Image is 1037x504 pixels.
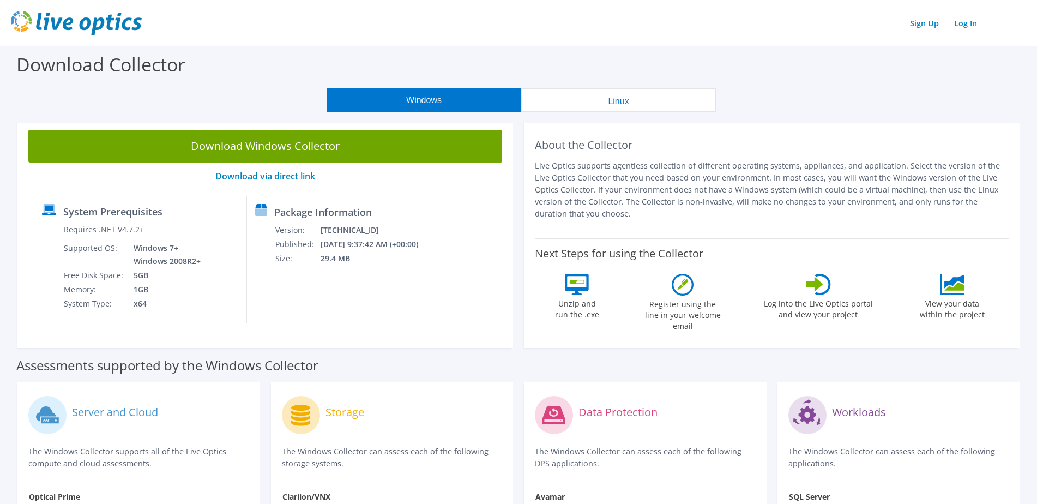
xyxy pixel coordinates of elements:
a: Download via direct link [215,170,315,182]
a: Sign Up [905,15,944,31]
td: Memory: [63,283,125,297]
strong: Optical Prime [29,491,80,502]
p: The Windows Collector can assess each of the following storage systems. [282,446,503,470]
strong: SQL Server [789,491,830,502]
strong: Clariion/VNX [282,491,330,502]
td: x64 [125,297,203,311]
td: Supported OS: [63,241,125,268]
label: Server and Cloud [72,407,158,418]
td: Free Disk Space: [63,268,125,283]
label: Next Steps for using the Collector [535,247,703,260]
td: 5GB [125,268,203,283]
label: Package Information [274,207,372,218]
h2: About the Collector [535,139,1009,152]
label: View your data within the project [913,295,992,320]
td: Windows 7+ Windows 2008R2+ [125,241,203,268]
label: Download Collector [16,52,185,77]
label: Register using the line in your welcome email [642,296,724,332]
button: Windows [327,88,521,112]
strong: Avamar [535,491,565,502]
p: The Windows Collector supports all of the Live Optics compute and cloud assessments. [28,446,249,470]
td: System Type: [63,297,125,311]
label: Assessments supported by the Windows Collector [16,360,318,371]
p: The Windows Collector can assess each of the following applications. [788,446,1009,470]
td: [DATE] 9:37:42 AM (+00:00) [320,237,433,251]
label: Log into the Live Optics portal and view your project [763,295,873,320]
label: Data Protection [578,407,658,418]
p: The Windows Collector can assess each of the following DPS applications. [535,446,756,470]
td: [TECHNICAL_ID] [320,223,433,237]
a: Download Windows Collector [28,130,502,163]
td: Version: [275,223,320,237]
label: Workloads [832,407,886,418]
a: Log In [949,15,982,31]
label: System Prerequisites [63,206,162,217]
td: 29.4 MB [320,251,433,266]
label: Requires .NET V4.7.2+ [64,224,144,235]
p: Live Optics supports agentless collection of different operating systems, appliances, and applica... [535,160,1009,220]
td: Published: [275,237,320,251]
td: Size: [275,251,320,266]
label: Unzip and run the .exe [552,295,602,320]
td: 1GB [125,283,203,297]
img: live_optics_svg.svg [11,11,142,35]
label: Storage [325,407,364,418]
button: Linux [521,88,716,112]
